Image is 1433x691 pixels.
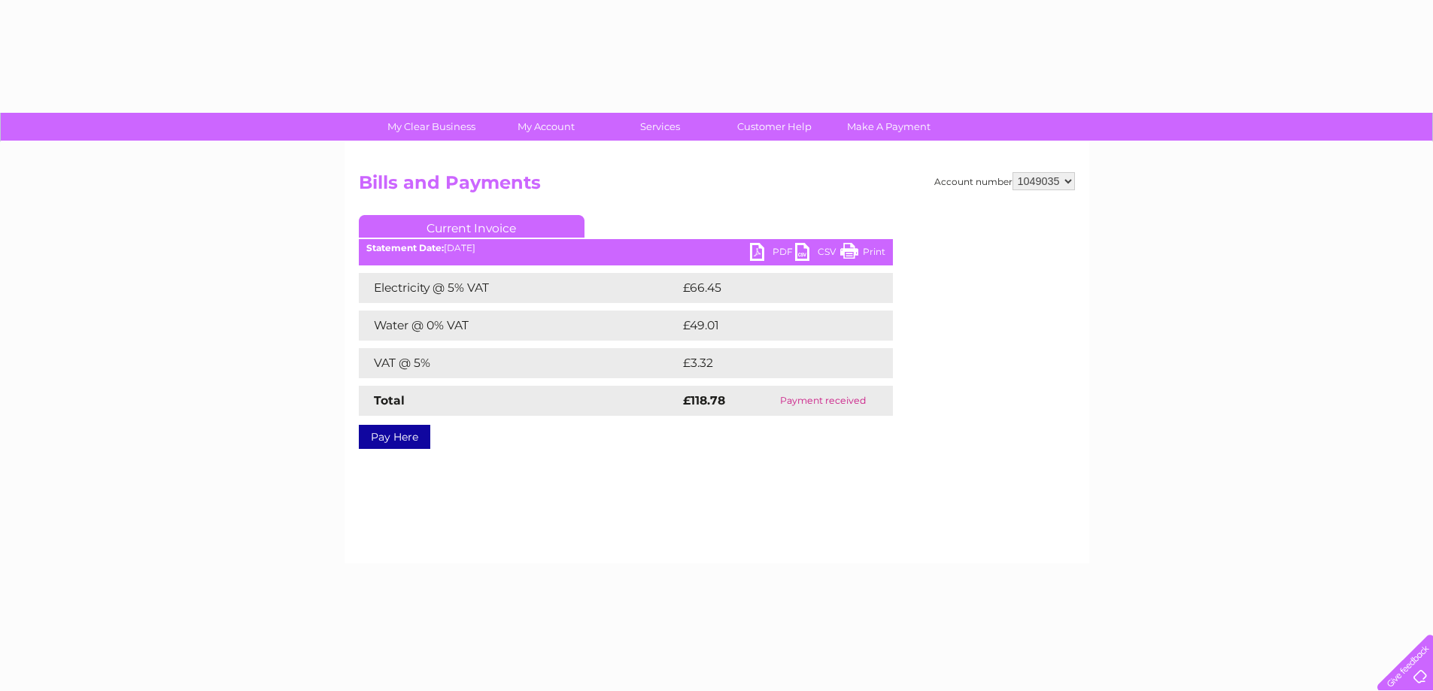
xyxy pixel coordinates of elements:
td: VAT @ 5% [359,348,679,378]
td: £66.45 [679,273,863,303]
strong: Total [374,393,405,408]
td: Water @ 0% VAT [359,311,679,341]
a: Pay Here [359,425,430,449]
td: £3.32 [679,348,858,378]
div: [DATE] [359,243,893,253]
a: My Account [484,113,608,141]
h2: Bills and Payments [359,172,1075,201]
a: Customer Help [712,113,836,141]
a: Services [598,113,722,141]
div: Account number [934,172,1075,190]
a: CSV [795,243,840,265]
td: Electricity @ 5% VAT [359,273,679,303]
a: Print [840,243,885,265]
strong: £118.78 [683,393,725,408]
td: £49.01 [679,311,861,341]
a: My Clear Business [369,113,493,141]
td: Payment received [753,386,892,416]
a: Current Invoice [359,215,584,238]
a: PDF [750,243,795,265]
a: Make A Payment [827,113,951,141]
b: Statement Date: [366,242,444,253]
